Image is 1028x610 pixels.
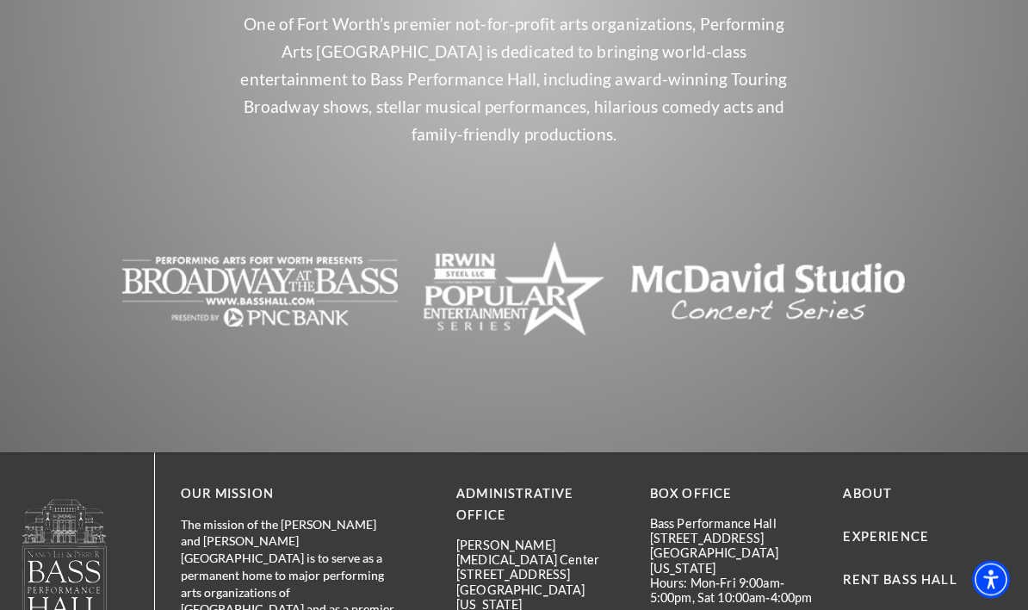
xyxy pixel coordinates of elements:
p: [PERSON_NAME][MEDICAL_DATA] Center [456,538,624,569]
p: One of Fort Worth’s premier not-for-profit arts organizations, Performing Arts [GEOGRAPHIC_DATA] ... [234,11,794,149]
img: The image is blank or empty. [122,241,398,345]
div: Accessibility Menu [972,561,1010,599]
a: The image is blank or empty. - open in a new tab [122,280,398,300]
p: BOX OFFICE [650,484,818,506]
p: [STREET_ADDRESS] [650,532,818,546]
p: Hours: Mon-Fri 9:00am-5:00pm, Sat 10:00am-4:00pm [650,576,818,607]
p: OUR MISSION [181,484,396,506]
a: Experience [843,530,929,545]
p: Bass Performance Hall [650,517,818,532]
img: The image is completely blank with no visible content. [424,235,604,350]
p: [STREET_ADDRESS] [456,568,624,582]
p: [GEOGRAPHIC_DATA][US_STATE] [650,546,818,576]
a: The image is completely blank with no visible content. - open in a new tab [424,280,604,300]
a: Text logo for "McDavid Studio Concert Series" in a clean, modern font. - open in a new tab [630,280,906,300]
a: Rent Bass Hall [843,573,957,588]
p: Administrative Office [456,484,624,527]
a: About [843,487,892,501]
img: Text logo for "McDavid Studio Concert Series" in a clean, modern font. [630,241,906,345]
